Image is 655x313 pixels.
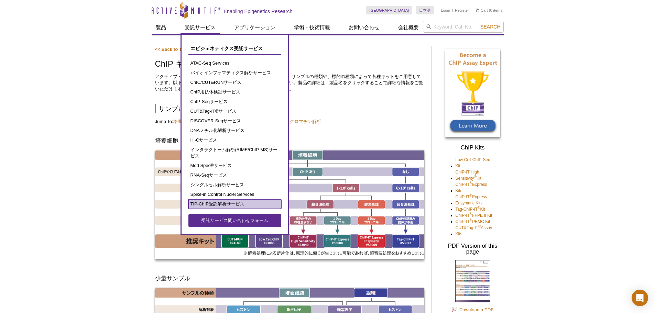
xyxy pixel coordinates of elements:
img: ChIP Kit Selection Guide [455,260,490,302]
a: DNAメチル化解析サービス [188,126,281,135]
a: TIP-ChIP受託解析サービス [188,199,281,209]
a: 受託サービス [181,21,220,34]
a: Mod Spec®サービス [188,161,281,170]
p: Jump To: | | | [155,119,424,125]
sup: ® [470,193,472,197]
a: ChIP-IT High Sensitivity®Kit [456,169,494,181]
a: ATAC-Seq Services [188,58,281,68]
a: << Back to Targets & Applications Home Page [155,47,254,52]
a: Tag-ChIP-IT®Kit [456,206,485,212]
a: Register [455,8,469,13]
a: インタラクトーム解析(RIME/ChIP-MS)サービス [188,145,281,161]
a: CUT&Tag-IT®Assay Kits [456,225,494,237]
h3: 少量サンプル [155,275,424,283]
a: ChIP-IT®PBMC Kit [456,219,490,225]
span: Search [480,24,500,30]
input: Keyword, Cat. No. [423,21,504,33]
a: CUT&Tag-IT®サービス [188,107,281,116]
a: Hi-Cサービス [188,135,281,145]
a: Click for larger image [155,150,424,261]
a: 学術・技術情報 [290,21,334,34]
li: (0 items) [476,6,504,14]
div: Open Intercom Messenger [632,290,648,306]
a: DISCOVER-Seqサービス [188,116,281,126]
a: 会社概要 [394,21,423,34]
a: シングルセル解析サービス [188,180,281,190]
a: Spike-in Control Nuclei Services [188,190,281,199]
a: Cart [476,8,488,13]
a: ChIP-IT®FFPE II Kit [456,212,492,219]
h2: サンプルの種類は？ [155,104,424,113]
button: Search [478,24,502,30]
img: Become a ChIP Assay Expert [445,49,500,135]
img: ChIP Kits Guide 1 [155,150,424,259]
a: アプリケーション [230,21,280,34]
span: エピジェネティクス受託サービス [190,46,263,51]
a: RNA-Seqサービス [188,170,281,180]
p: アクティブ・モティフでは、少量のサンプルやFFPEサンプルなど、サンプルの種類や、標的の種類によって各種キットをご用意しています。以下の表などを参考にして、最適なキットをお選びください。製品の詳... [155,74,424,92]
a: ChIP用抗体検証サービス [188,87,281,97]
a: ChIC/CUT&RUNサービス [188,78,281,87]
sup: ® [470,212,472,216]
h3: ChIP Kits [445,144,500,152]
a: 製品 [152,21,170,34]
a: 日本語 [416,6,434,14]
a: エピジェネティクス受託サービス [188,42,281,55]
a: オープンクロマチン解析 [272,119,321,124]
li: | [452,6,453,14]
a: お問い合わせ [345,21,384,34]
a: [GEOGRAPHIC_DATA] [366,6,413,14]
sup: ® [478,224,481,228]
h3: 培養細胞 [155,137,424,145]
img: Your Cart [476,8,479,12]
h2: Enabling Epigenetics Research [224,8,293,14]
a: 培養細胞 [173,119,191,124]
sup: ® [478,206,480,210]
a: 受託サービス問い合わせフォーム [188,214,281,227]
a: バイオインフォマティクス解析サービス [188,68,281,78]
sup: ® [470,218,472,222]
h1: ChIP キット選択ガイド [155,59,424,69]
a: ChIP-IT®Express Enzymatic Kits [456,194,494,206]
h3: PDF Version of this page [445,243,500,255]
a: Low Cell ChIP-Seq Kit [456,157,494,169]
sup: ® [474,175,477,179]
a: Click to download the ChIP Kit Selection Guide [455,301,490,306]
a: Login [441,8,450,13]
a: ChIP-IT®Express Kits [456,181,494,194]
a: ChIP-Seqサービス [188,97,281,107]
sup: ® [470,181,472,185]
